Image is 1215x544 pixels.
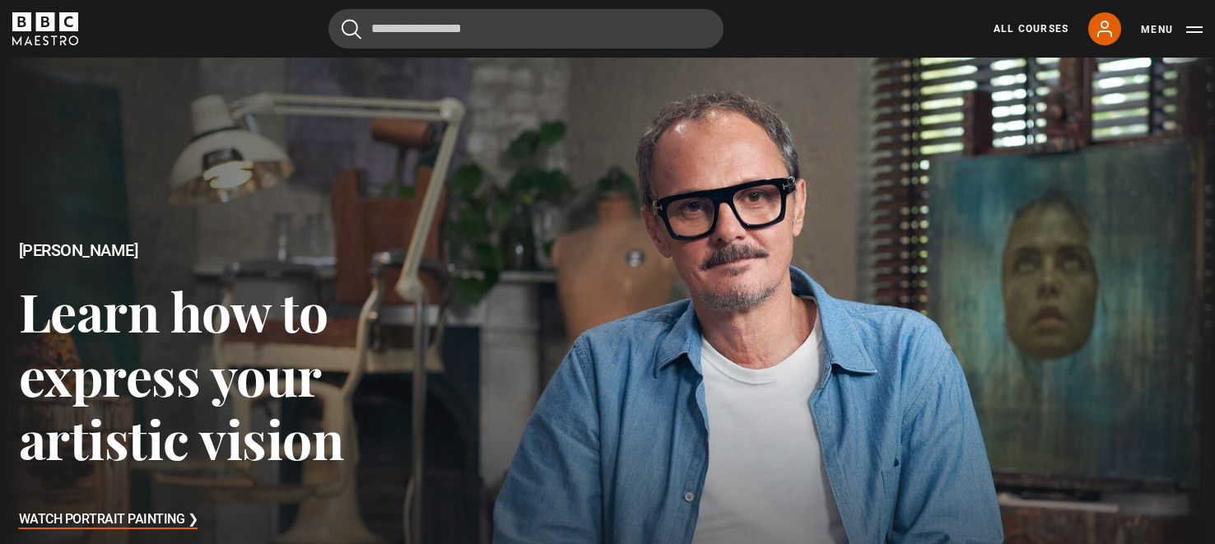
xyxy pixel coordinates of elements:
[19,508,198,532] h3: Watch Portrait Painting ❯
[342,19,361,40] button: Submit the search query
[328,9,724,49] input: Search
[12,12,78,45] svg: BBC Maestro
[19,279,486,470] h3: Learn how to express your artistic vision
[19,241,486,260] h2: [PERSON_NAME]
[1141,21,1203,38] button: Toggle navigation
[994,21,1068,36] a: All Courses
